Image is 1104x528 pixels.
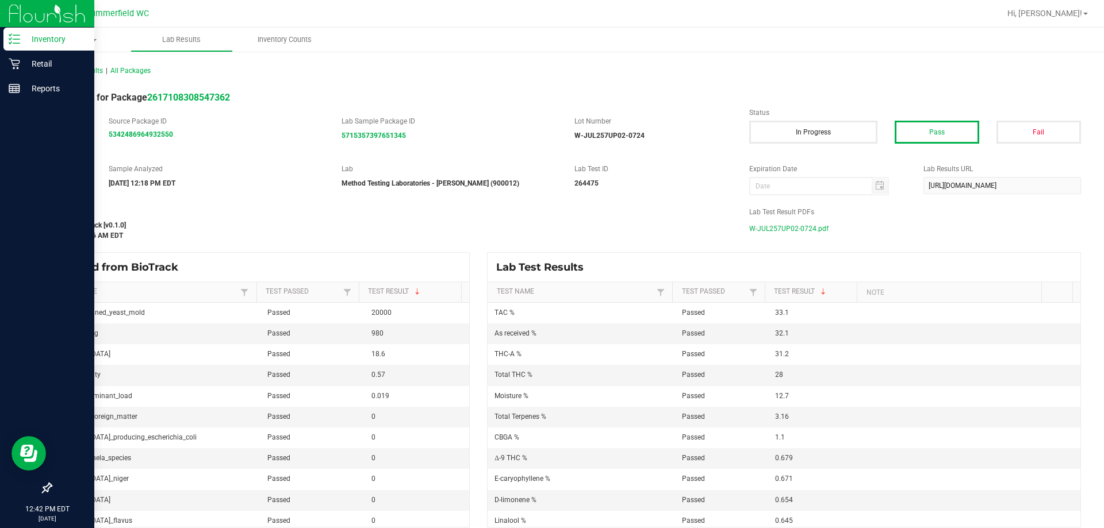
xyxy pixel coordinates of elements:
span: Passed [267,517,290,525]
strong: [DATE] 12:18 PM EDT [109,179,175,187]
span: Passed [682,371,705,379]
span: Passed [267,309,290,317]
span: Sortable [819,287,828,296]
span: Total Terpenes % [494,413,546,421]
span: 18.6 [371,350,385,358]
span: any_salmonela_species [58,454,131,462]
span: Passed [682,433,705,441]
span: | [106,67,108,75]
a: Filter [340,285,354,299]
span: Lab Result for Package [51,92,230,103]
span: Passed [267,329,290,337]
inline-svg: Inventory [9,33,20,45]
span: Passed [682,350,705,358]
a: 5715357397651345 [342,132,406,140]
span: 28 [775,371,783,379]
label: Sample Analyzed [109,164,324,174]
button: Fail [996,121,1081,144]
span: E-caryophyllene % [494,475,550,483]
span: 31.2 [775,350,789,358]
span: 32.1 [775,329,789,337]
span: 0.654 [775,496,793,504]
label: Lab Test ID [574,164,732,174]
span: 0.57 [371,371,385,379]
span: Passed [267,433,290,441]
span: 33.1 [775,309,789,317]
span: 0 [371,496,375,504]
span: Δ-9 THC % [494,454,527,462]
span: 3.16 [775,413,789,421]
strong: Method Testing Laboratories - [PERSON_NAME] (900012) [342,179,519,187]
label: Last Modified [51,207,732,217]
p: 12:42 PM EDT [5,504,89,514]
label: Lab Results URL [923,164,1081,174]
span: Passed [682,309,705,317]
a: Filter [746,285,760,299]
span: 0 [371,454,375,462]
span: 980 [371,329,384,337]
a: Test PassedSortable [682,287,746,296]
span: 0 [371,413,375,421]
label: Source Package ID [109,116,324,126]
span: 0.019 [371,392,389,400]
span: Synced from BioTrack [60,261,187,273]
p: [DATE] [5,514,89,523]
a: Lab Results [131,28,233,52]
span: total_contaminant_load [58,392,132,400]
a: Test NameSortable [60,287,237,296]
a: Test PassedSortable [266,287,340,296]
span: 12.7 [775,392,789,400]
label: Lot Number [574,116,732,126]
span: [MEDICAL_DATA]_flavus [58,517,132,525]
span: Lab Test Results [496,261,592,273]
span: Hi, [PERSON_NAME]! [1007,9,1082,18]
span: Passed [682,329,705,337]
button: In Progress [749,121,877,144]
span: Passed [267,475,290,483]
span: TAC % [494,309,515,317]
span: 1.1 [775,433,785,441]
span: As received % [494,329,536,337]
span: Passed [682,517,705,525]
span: Passed [267,413,290,421]
iframe: Resource center [11,436,46,471]
a: Filter [237,285,251,299]
span: Passed [682,496,705,504]
span: All Packages [110,67,151,75]
a: Test ResultSortable [774,287,853,296]
a: Filter [654,285,668,299]
th: Note [857,282,1041,303]
a: 2617108308547362 [147,92,230,103]
button: Pass [895,121,979,144]
span: 0 [371,517,375,525]
strong: W-JUL257UP02-0724 [574,132,645,140]
span: Passed [267,350,290,358]
span: total_combined_yeast_mold [58,309,145,317]
label: Lab Test Result PDFs [749,207,1081,217]
p: Retail [20,57,89,71]
inline-svg: Reports [9,83,20,94]
span: Passed [267,371,290,379]
span: Total THC % [494,371,532,379]
span: Passed [267,496,290,504]
label: Lab Sample Package ID [342,116,557,126]
span: [MEDICAL_DATA]_producing_escherichia_coli [58,433,197,441]
label: Expiration Date [749,164,907,174]
span: 0.679 [775,454,793,462]
a: 5342486964932550 [109,130,173,138]
label: Lab [342,164,557,174]
span: 0.645 [775,517,793,525]
span: CBGA % [494,433,519,441]
strong: 264475 [574,179,599,187]
span: Lab Results [147,34,216,45]
a: Inventory Counts [233,28,336,52]
span: 0 [371,475,375,483]
span: Passed [267,392,290,400]
span: Passed [682,392,705,400]
a: Test NameSortable [497,287,654,296]
span: Inventory Counts [242,34,327,45]
p: Inventory [20,32,89,46]
span: THC-A % [494,350,522,358]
